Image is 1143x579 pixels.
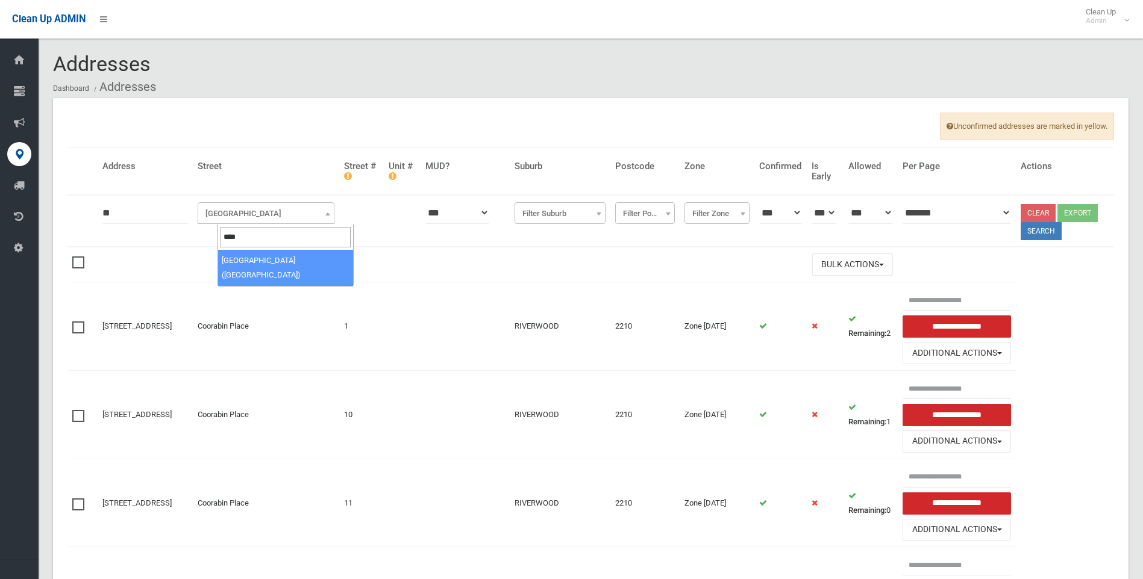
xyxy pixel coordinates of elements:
[759,161,801,172] h4: Confirmed
[615,202,675,224] span: Filter Postcode
[510,459,610,547] td: RIVERWOOD
[510,371,610,459] td: RIVERWOOD
[198,161,334,172] h4: Street
[684,202,750,224] span: Filter Zone
[812,161,839,181] h4: Is Early
[848,329,886,338] strong: Remaining:
[339,371,384,459] td: 10
[102,161,188,172] h4: Address
[193,282,339,371] td: Coorabin Place
[510,282,610,371] td: RIVERWOOD
[610,459,680,547] td: 2210
[1021,204,1056,222] a: Clear
[848,161,893,172] h4: Allowed
[218,250,354,286] li: [GEOGRAPHIC_DATA] ([GEOGRAPHIC_DATA])
[680,282,754,371] td: Zone [DATE]
[680,459,754,547] td: Zone [DATE]
[618,205,672,222] span: Filter Postcode
[102,321,172,330] a: [STREET_ADDRESS]
[53,84,89,93] a: Dashboard
[1021,161,1109,172] h4: Actions
[102,498,172,507] a: [STREET_ADDRESS]
[687,205,747,222] span: Filter Zone
[518,205,603,222] span: Filter Suburb
[339,282,384,371] td: 1
[344,161,379,181] h4: Street #
[903,161,1011,172] h4: Per Page
[903,342,1011,364] button: Additional Actions
[844,282,898,371] td: 2
[425,161,505,172] h4: MUD?
[1086,16,1116,25] small: Admin
[53,52,151,76] span: Addresses
[848,506,886,515] strong: Remaining:
[680,371,754,459] td: Zone [DATE]
[812,253,893,276] button: Bulk Actions
[515,202,606,224] span: Filter Suburb
[201,205,331,222] span: Filter Street
[1057,204,1098,222] button: Export
[615,161,675,172] h4: Postcode
[515,161,606,172] h4: Suburb
[684,161,750,172] h4: Zone
[193,371,339,459] td: Coorabin Place
[1080,7,1128,25] span: Clean Up
[610,371,680,459] td: 2210
[1021,222,1062,240] button: Search
[102,410,172,419] a: [STREET_ADDRESS]
[339,459,384,547] td: 11
[844,371,898,459] td: 1
[848,417,886,426] strong: Remaining:
[903,519,1011,541] button: Additional Actions
[940,113,1114,140] span: Unconfirmed addresses are marked in yellow.
[389,161,416,181] h4: Unit #
[844,459,898,547] td: 0
[903,430,1011,453] button: Additional Actions
[198,202,334,224] span: Filter Street
[91,76,156,98] li: Addresses
[12,13,86,25] span: Clean Up ADMIN
[193,459,339,547] td: Coorabin Place
[610,282,680,371] td: 2210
